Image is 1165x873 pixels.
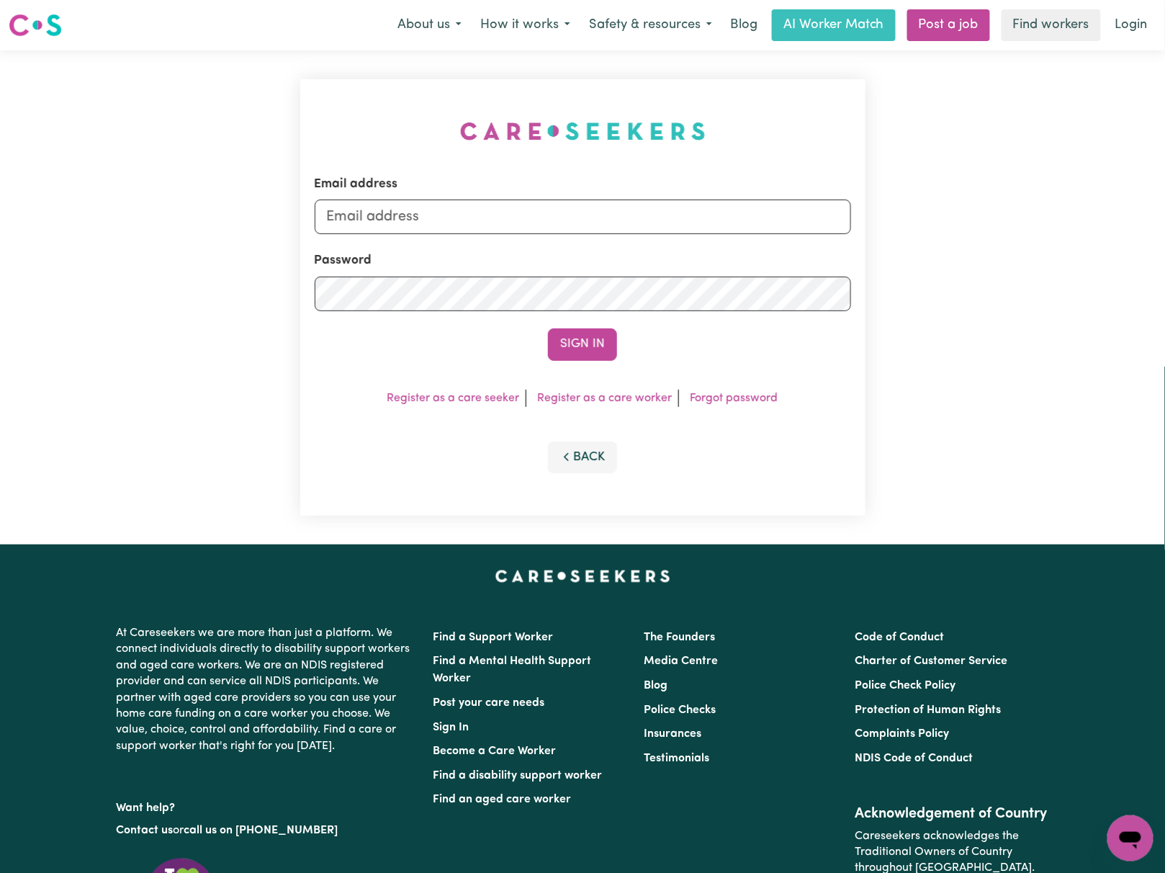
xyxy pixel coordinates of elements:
[538,393,673,404] a: Register as a care worker
[691,393,778,404] a: Forgot password
[315,251,372,270] label: Password
[116,794,415,816] p: Want help?
[116,817,415,844] p: or
[184,825,338,836] a: call us on [PHONE_NUMBER]
[116,619,415,760] p: At Careseekers we are more than just a platform. We connect individuals directly to disability su...
[855,728,950,740] a: Complaints Policy
[9,12,62,38] img: Careseekers logo
[9,9,62,42] a: Careseekers logo
[644,704,716,716] a: Police Checks
[116,825,173,836] a: Contact us
[433,794,571,805] a: Find an aged care worker
[433,746,556,757] a: Become a Care Worker
[387,393,520,404] a: Register as a care seeker
[644,655,718,667] a: Media Centre
[907,9,990,41] a: Post a job
[855,680,956,691] a: Police Check Policy
[1107,815,1153,861] iframe: Button to launch messaging window
[855,632,945,643] a: Code of Conduct
[433,722,469,733] a: Sign In
[315,200,851,234] input: Email address
[433,697,544,709] a: Post your care needs
[855,753,973,764] a: NDIS Code of Conduct
[855,655,1008,667] a: Charter of Customer Service
[548,328,617,360] button: Sign In
[548,442,617,473] button: Back
[721,9,766,41] a: Blog
[772,9,896,41] a: AI Worker Match
[644,632,715,643] a: The Founders
[495,570,670,582] a: Careseekers home page
[1002,9,1101,41] a: Find workers
[433,770,602,782] a: Find a disability support worker
[433,655,591,684] a: Find a Mental Health Support Worker
[644,753,709,764] a: Testimonials
[644,680,667,691] a: Blog
[644,728,701,740] a: Insurances
[855,805,1049,823] h2: Acknowledgement of Country
[1107,9,1156,41] a: Login
[315,175,398,194] label: Email address
[388,10,471,40] button: About us
[855,704,1002,716] a: Protection of Human Rights
[580,10,721,40] button: Safety & resources
[433,632,553,643] a: Find a Support Worker
[471,10,580,40] button: How it works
